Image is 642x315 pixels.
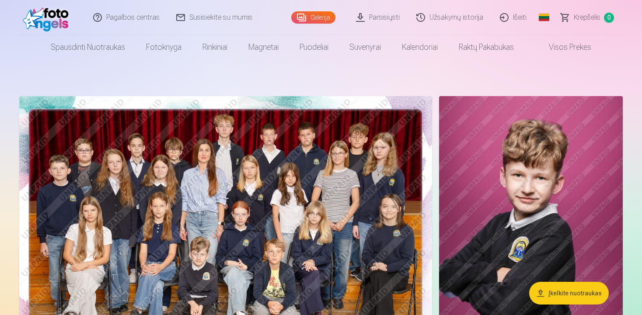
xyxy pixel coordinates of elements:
a: Raktų pakabukas [448,35,524,59]
a: Suvenyrai [339,35,391,59]
span: 0 [604,13,614,23]
a: Spausdinti nuotraukas [40,35,136,59]
a: Magnetai [238,35,289,59]
span: Krepšelis [574,12,600,23]
a: Visos prekės [524,35,602,59]
a: Kalendoriai [391,35,448,59]
a: Puodeliai [289,35,339,59]
img: /fa2 [23,3,73,31]
a: Fotoknyga [136,35,192,59]
a: Galerija [291,11,335,24]
a: Rinkiniai [192,35,238,59]
button: Įkelkite nuotraukas [529,282,609,305]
